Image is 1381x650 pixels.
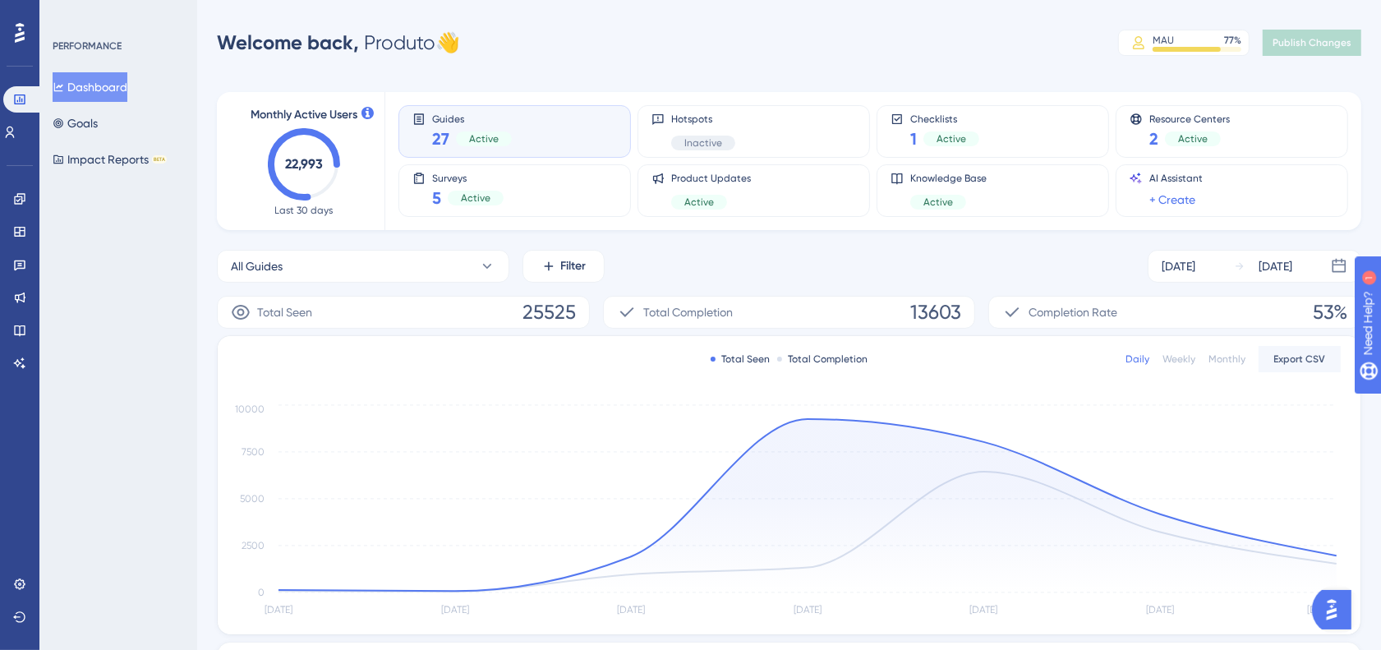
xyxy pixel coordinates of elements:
div: Daily [1126,353,1149,366]
span: Surveys [432,172,504,183]
tspan: [DATE] [617,605,645,616]
span: Inactive [684,136,722,150]
button: All Guides [217,250,509,283]
div: Monthly [1208,353,1245,366]
tspan: 2500 [242,540,265,551]
span: Active [461,191,490,205]
button: Dashboard [53,72,127,102]
div: Total Completion [777,353,868,366]
div: Produto 👋 [217,30,460,56]
div: [DATE] [1259,256,1292,276]
button: Publish Changes [1263,30,1361,56]
span: Monthly Active Users [251,105,357,125]
span: Filter [561,256,587,276]
div: 1 [114,8,119,21]
iframe: UserGuiding AI Assistant Launcher [1312,585,1361,634]
span: 25525 [522,299,576,325]
div: BETA [152,155,167,164]
span: Export CSV [1274,353,1326,366]
span: 2 [1149,127,1158,150]
span: Checklists [910,113,979,124]
span: Active [937,132,966,145]
span: AI Assistant [1149,172,1203,185]
tspan: 5000 [240,493,265,505]
span: Active [684,196,714,209]
span: 1 [910,127,917,150]
span: Publish Changes [1273,36,1351,49]
button: Export CSV [1259,346,1341,372]
span: Active [1178,132,1208,145]
span: Resource Centers [1149,113,1230,124]
div: [DATE] [1162,256,1195,276]
span: Active [469,132,499,145]
span: Product Updates [671,172,751,185]
tspan: [DATE] [794,605,822,616]
span: Hotspots [671,113,735,126]
span: Total Completion [643,302,733,322]
button: Goals [53,108,98,138]
span: 5 [432,187,441,210]
tspan: 0 [258,587,265,598]
div: 77 % [1224,34,1241,47]
tspan: [DATE] [1146,605,1174,616]
span: Guides [432,113,512,124]
span: Completion Rate [1029,302,1117,322]
tspan: [DATE] [1307,605,1335,616]
div: MAU [1153,34,1174,47]
tspan: 10000 [235,403,265,415]
button: Filter [522,250,605,283]
text: 22,993 [285,156,323,172]
button: Impact ReportsBETA [53,145,167,174]
span: Last 30 days [275,204,334,217]
tspan: [DATE] [970,605,998,616]
div: Weekly [1162,353,1195,366]
span: Total Seen [257,302,312,322]
a: + Create [1149,190,1195,210]
span: 27 [432,127,449,150]
tspan: [DATE] [265,605,292,616]
div: Total Seen [711,353,771,366]
span: 13603 [910,299,961,325]
tspan: [DATE] [441,605,469,616]
span: Welcome back, [217,30,359,54]
span: Need Help? [39,4,103,24]
span: Knowledge Base [910,172,987,185]
span: 53% [1313,299,1347,325]
span: All Guides [231,256,283,276]
div: PERFORMANCE [53,39,122,53]
tspan: 7500 [242,446,265,458]
span: Active [923,196,953,209]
